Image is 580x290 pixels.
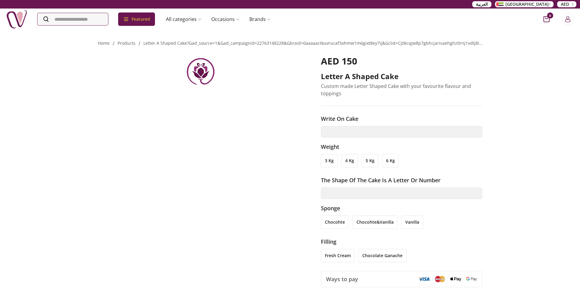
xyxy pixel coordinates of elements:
[358,249,406,262] li: chocolate ganache
[118,40,135,46] a: products
[161,13,206,25] a: All categories
[321,176,483,184] h3: The shape of the cake is a letter or number
[321,204,483,212] h3: Sponge
[505,1,549,7] span: [GEOGRAPHIC_DATA]
[321,55,357,67] span: AED 150
[98,40,110,46] a: Home
[321,82,483,97] p: Custom made Letter Shaped Cake with your favourite flavour and toppings
[341,154,358,167] li: 4 kg
[434,276,445,282] img: Mastercard
[321,72,483,81] h2: Letter A Shaped Cake
[419,277,430,281] img: Visa
[321,237,483,246] h3: filling
[401,215,423,229] li: vanilla
[321,142,483,151] h3: weight
[476,1,488,7] span: العربية
[495,1,554,7] button: [GEOGRAPHIC_DATA]
[326,275,358,283] span: Ways to pay
[206,13,244,25] a: Occasions
[37,13,108,25] input: Search
[321,249,355,262] li: fresh cream
[321,215,349,229] li: chocohte
[321,114,483,123] h3: Write on cake
[562,13,574,25] button: Login
[382,154,399,167] li: 6 kg
[118,12,155,26] div: Featured
[561,1,569,7] span: AED
[466,277,477,281] img: Google Pay
[557,1,576,7] button: AED
[547,12,553,19] span: 0
[496,2,504,6] img: Arabic_dztd3n.png
[244,13,276,25] a: Brands
[321,154,338,167] li: 3 kg
[139,40,140,47] li: /
[543,16,550,22] button: cart-button
[185,56,216,86] img: Letter A Shaped Cake
[113,40,114,47] li: /
[362,154,378,167] li: 5 kg
[450,277,461,281] img: Apple Pay
[353,215,398,229] li: chocohte&vanilla
[6,9,27,30] img: Nigwa-uae-gifts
